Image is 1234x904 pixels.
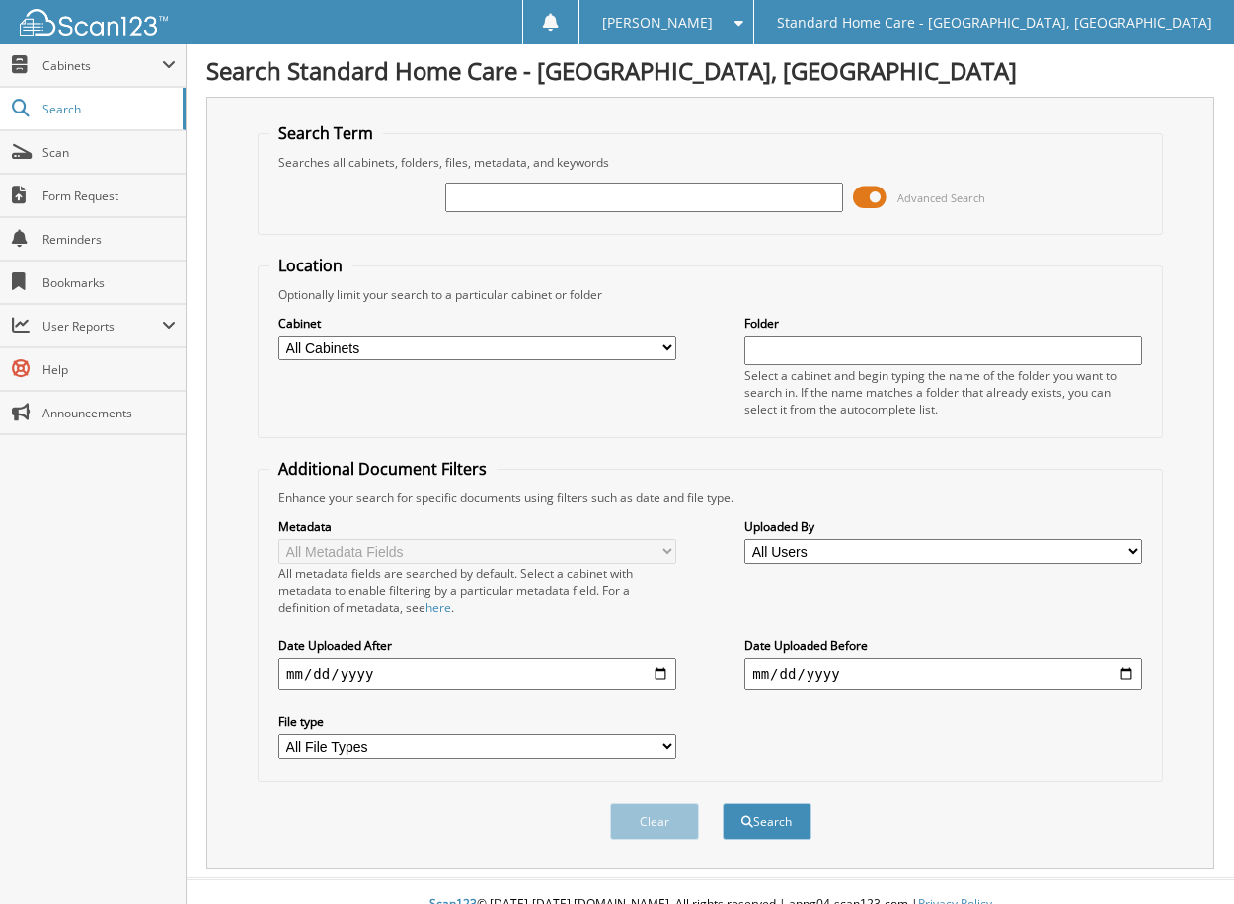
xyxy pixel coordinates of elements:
div: Searches all cabinets, folders, files, metadata, and keywords [269,154,1152,171]
div: Select a cabinet and begin typing the name of the folder you want to search in. If the name match... [744,367,1142,417]
label: Cabinet [278,315,676,332]
span: Search [42,101,173,117]
span: Bookmarks [42,274,176,291]
span: Help [42,361,176,378]
button: Search [723,803,811,840]
label: Date Uploaded Before [744,638,1142,654]
div: Optionally limit your search to a particular cabinet or folder [269,286,1152,303]
legend: Additional Document Filters [269,458,497,480]
h1: Search Standard Home Care - [GEOGRAPHIC_DATA], [GEOGRAPHIC_DATA] [206,54,1214,87]
a: here [425,599,451,616]
span: User Reports [42,318,162,335]
label: Metadata [278,518,676,535]
legend: Search Term [269,122,383,144]
div: All metadata fields are searched by default. Select a cabinet with metadata to enable filtering b... [278,565,676,616]
input: end [744,658,1142,690]
span: Standard Home Care - [GEOGRAPHIC_DATA], [GEOGRAPHIC_DATA] [777,17,1212,29]
label: File type [278,714,676,730]
button: Clear [610,803,699,840]
span: [PERSON_NAME] [602,17,713,29]
span: Form Request [42,188,176,204]
img: scan123-logo-white.svg [20,9,168,36]
input: start [278,658,676,690]
div: Enhance your search for specific documents using filters such as date and file type. [269,490,1152,506]
span: Announcements [42,405,176,421]
span: Scan [42,144,176,161]
span: Reminders [42,231,176,248]
legend: Location [269,255,352,276]
span: Cabinets [42,57,162,74]
label: Folder [744,315,1142,332]
label: Date Uploaded After [278,638,676,654]
span: Advanced Search [897,190,985,205]
label: Uploaded By [744,518,1142,535]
